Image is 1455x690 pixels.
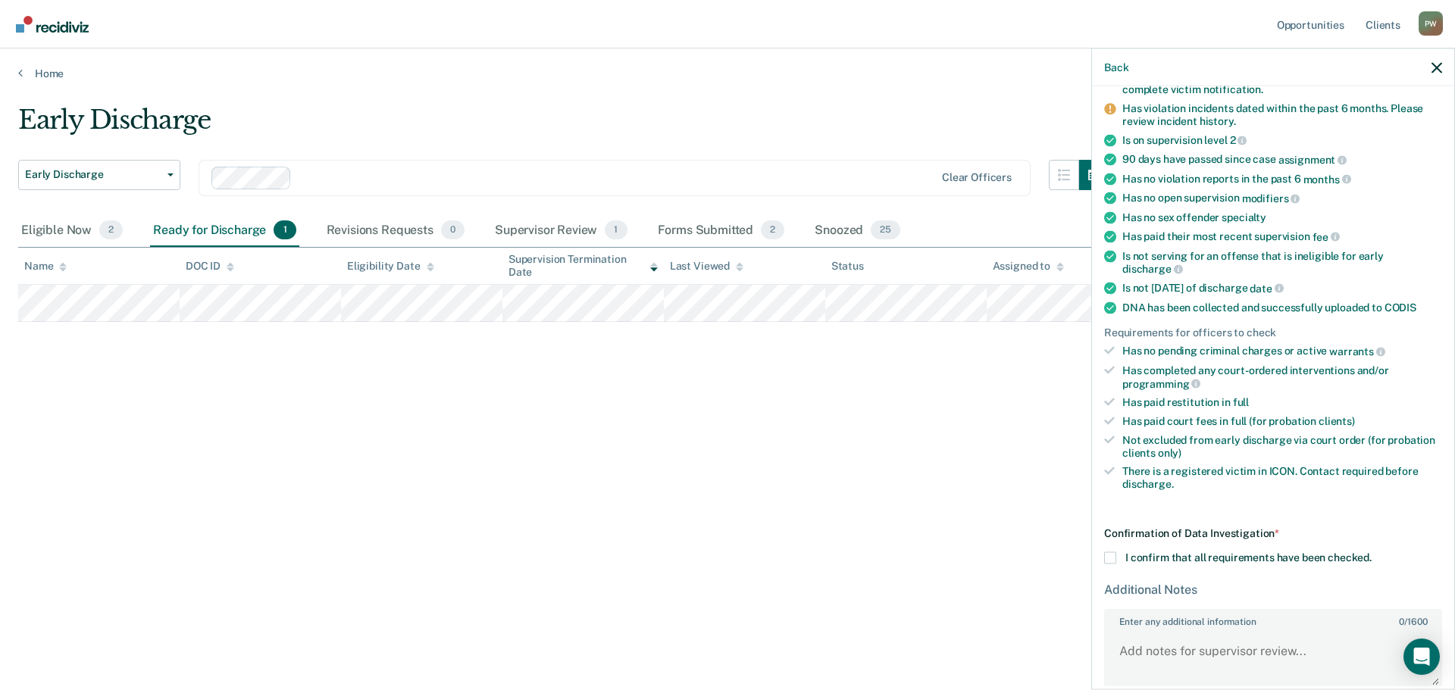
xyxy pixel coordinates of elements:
span: 2 [1230,134,1247,146]
a: Home [18,67,1437,80]
div: Supervisor Review [492,214,630,248]
span: 0 [1399,617,1404,627]
span: fee [1313,230,1340,242]
div: Name [24,260,67,273]
span: I confirm that all requirements have been checked. [1125,551,1372,563]
span: discharge. [1122,478,1174,490]
span: specialty [1222,211,1266,223]
div: DOC ID [186,260,234,273]
div: P W [1419,11,1443,36]
div: Ready for Discharge [150,214,299,248]
span: 2 [99,220,123,240]
span: discharge [1122,263,1183,275]
button: Back [1104,61,1128,73]
span: 25 [871,220,900,240]
div: Snoozed [812,214,903,248]
div: Is not serving for an offense that is ineligible for early [1122,249,1442,275]
span: warrants [1329,345,1385,357]
div: Has no pending criminal charges or active [1122,345,1442,358]
div: Supervision Termination Date [508,253,658,279]
div: Status [831,260,864,273]
div: Last Viewed [670,260,743,273]
button: Profile dropdown button [1419,11,1443,36]
div: There is a registered victim in ICON. Contact required before [1122,465,1442,491]
div: Has paid court fees in full (for probation [1122,415,1442,428]
span: CODIS [1385,301,1416,313]
div: Requirements for officers to check [1104,326,1442,339]
div: Confirmation of Data Investigation [1104,527,1442,540]
span: full [1233,396,1249,408]
div: Clear officers [942,171,1012,184]
div: Is on supervision level [1122,133,1442,147]
div: Eligibility Date [347,260,434,273]
div: Has completed any court-ordered interventions and/or [1122,364,1442,389]
span: / 1600 [1399,617,1427,627]
div: Is not [DATE] of discharge [1122,281,1442,295]
div: Additional Notes [1104,582,1442,596]
span: months [1303,173,1351,185]
img: Recidiviz [16,16,89,33]
span: 1 [274,220,296,240]
div: DNA has been collected and successfully uploaded to [1122,301,1442,314]
span: only) [1158,446,1181,458]
div: Has violation incidents dated within the past 6 months. Please review incident history. [1122,101,1442,127]
span: modifiers [1242,192,1300,205]
div: Open Intercom Messenger [1403,638,1440,675]
span: Early Discharge [25,168,161,181]
div: Has no violation reports in the past 6 [1122,172,1442,186]
div: Not excluded from early discharge via court order (for probation clients [1122,433,1442,459]
div: Forms Submitted [655,214,788,248]
div: Revisions Requests [324,214,468,248]
span: programming [1122,377,1200,389]
div: Eligible Now [18,214,126,248]
div: Has no open supervision [1122,192,1442,205]
span: 0 [441,220,465,240]
div: Has no sex offender [1122,211,1442,223]
div: 90 days have passed since case [1122,153,1442,167]
label: Enter any additional information [1106,610,1441,627]
div: Has paid restitution in [1122,396,1442,409]
span: assignment [1278,153,1347,165]
span: 2 [761,220,784,240]
span: 1 [605,220,627,240]
span: clients) [1319,415,1355,427]
div: Assigned to [993,260,1064,273]
div: Early Discharge [18,105,1109,148]
div: Has paid their most recent supervision [1122,229,1442,243]
span: date [1250,282,1283,294]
